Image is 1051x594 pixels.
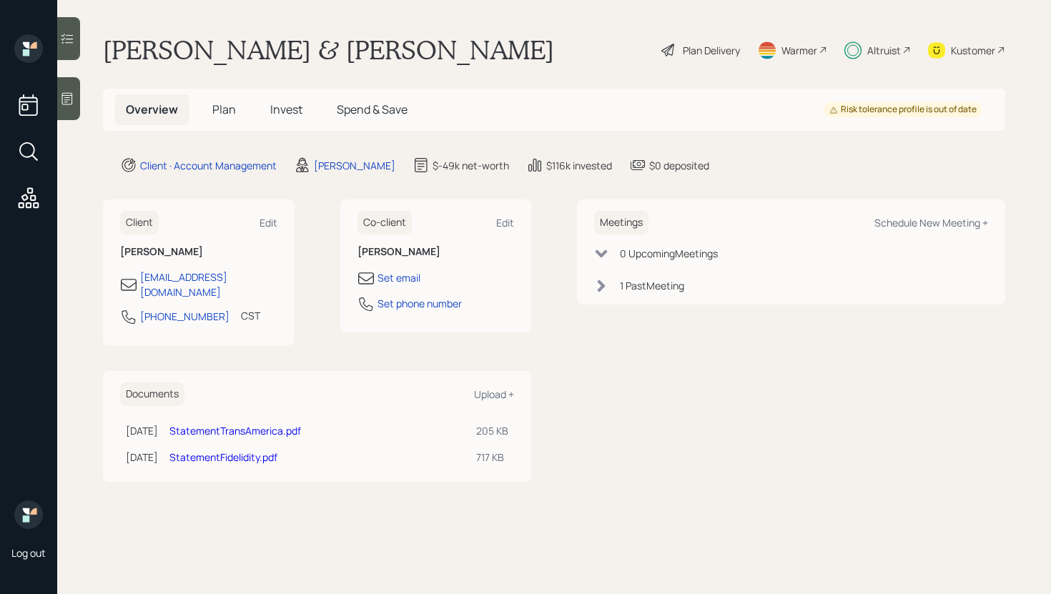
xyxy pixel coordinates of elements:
div: Client · Account Management [140,158,277,173]
img: retirable_logo.png [14,500,43,529]
div: Edit [496,216,514,229]
div: Edit [260,216,277,229]
div: Set email [378,270,420,285]
h6: Client [120,211,159,234]
div: $0 deposited [649,158,709,173]
div: $116k invested [546,158,612,173]
div: CST [241,308,260,323]
div: [DATE] [126,450,158,465]
div: 205 KB [476,423,508,438]
span: Spend & Save [337,102,408,117]
div: Upload + [474,387,514,401]
div: Set phone number [378,296,462,311]
div: [PERSON_NAME] [314,158,395,173]
span: Plan [212,102,236,117]
span: Invest [270,102,302,117]
h1: [PERSON_NAME] & [PERSON_NAME] [103,34,554,66]
a: StatementTransAmerica.pdf [169,424,301,437]
a: StatementFidelidity.pdf [169,450,277,464]
div: Risk tolerance profile is out of date [829,104,977,116]
div: 0 Upcoming Meeting s [620,246,718,261]
div: Schedule New Meeting + [874,216,988,229]
div: Kustomer [951,43,995,58]
div: Altruist [867,43,901,58]
div: 1 Past Meeting [620,278,684,293]
span: Overview [126,102,178,117]
div: [DATE] [126,423,158,438]
h6: Documents [120,382,184,406]
div: [EMAIL_ADDRESS][DOMAIN_NAME] [140,269,277,300]
h6: Meetings [594,211,648,234]
h6: [PERSON_NAME] [120,246,277,258]
div: Log out [11,546,46,560]
div: 717 KB [476,450,508,465]
h6: [PERSON_NAME] [357,246,515,258]
h6: Co-client [357,211,412,234]
div: Plan Delivery [683,43,740,58]
div: [PHONE_NUMBER] [140,309,230,324]
div: $-49k net-worth [433,158,509,173]
div: Warmer [781,43,817,58]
